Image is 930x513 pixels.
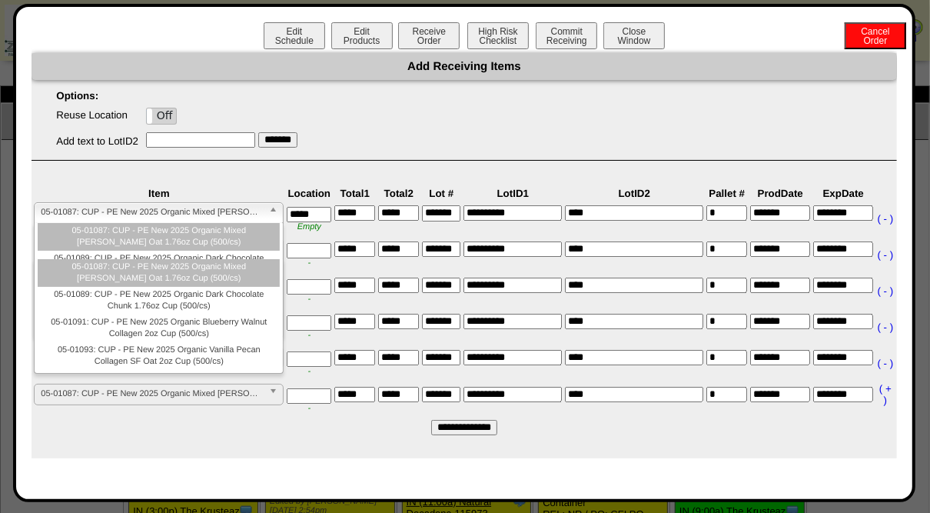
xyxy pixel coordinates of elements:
[38,315,280,342] li: 05-01091: CUP - PE New 2025 Organic Blueberry Walnut Collagen 2oz Cup (500/cs)
[147,108,176,124] label: Off
[287,258,331,268] div: -
[564,187,704,200] th: LotID2
[878,213,894,225] a: ( - )
[331,22,393,49] button: EditProducts
[264,22,325,49] button: EditSchedule
[56,135,138,147] label: Add text to LotID2
[467,22,529,49] button: High RiskChecklist
[466,35,533,46] a: High RiskChecklist
[878,321,894,333] a: ( - )
[878,249,894,261] a: ( - )
[33,187,284,200] th: Item
[56,109,128,121] label: Reuse Location
[377,187,420,200] th: Total2
[749,187,811,200] th: ProdDate
[845,22,906,49] button: CancelOrder
[536,22,597,49] button: CommitReceiving
[602,35,666,46] a: CloseWindow
[603,22,665,49] button: CloseWindow
[41,203,263,222] span: 05-01087: CUP - PE New 2025 Organic Mixed [PERSON_NAME] Oat 1.76oz Cup (500/cs)
[812,187,874,200] th: ExpDate
[878,358,894,369] a: ( - )
[41,385,263,403] span: 05-01087: CUP - PE New 2025 Organic Mixed [PERSON_NAME] Oat 1.76oz Cup (500/cs)
[878,285,894,297] a: ( - )
[287,295,331,304] div: -
[421,187,461,200] th: Lot #
[38,223,280,251] li: 05-01087: CUP - PE New 2025 Organic Mixed [PERSON_NAME] Oat 1.76oz Cup (500/cs)
[287,367,331,376] div: -
[287,404,331,413] div: -
[463,187,563,200] th: LotID1
[38,259,280,287] li: 05-01087: CUP - PE New 2025 Organic Mixed [PERSON_NAME] Oat 1.76oz Cup (500/cs)
[146,108,177,125] div: OnOff
[286,187,332,200] th: Location
[334,187,376,200] th: Total1
[398,22,460,49] button: ReceiveOrder
[287,222,331,232] div: Empty
[38,287,280,315] li: 05-01089: CUP - PE New 2025 Organic Dark Chocolate Chunk 1.76oz Cup (500/cs)
[38,251,280,278] li: 05-01089: CUP - PE New 2025 Organic Dark Chocolate Chunk 1.76oz Cup (500/cs)
[879,383,892,406] a: ( + )
[32,53,896,80] div: Add Receiving Items
[32,90,896,102] p: Options:
[38,342,280,370] li: 05-01093: CUP - PE New 2025 Organic Vanilla Pecan Collagen SF Oat 2oz Cup (500/cs)
[706,187,748,200] th: Pallet #
[287,331,331,340] div: -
